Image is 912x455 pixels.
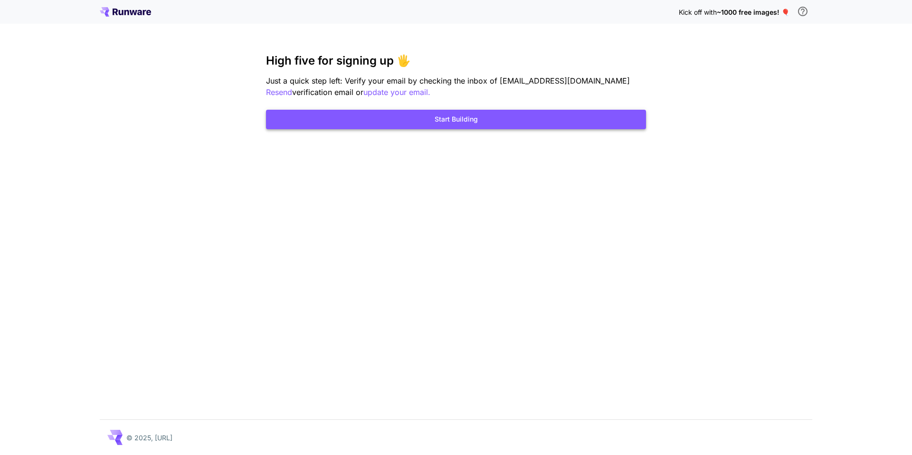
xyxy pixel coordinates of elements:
span: verification email or [292,87,363,97]
button: Resend [266,86,292,98]
h3: High five for signing up 🖐️ [266,54,646,67]
span: Just a quick step left: Verify your email by checking the inbox of [EMAIL_ADDRESS][DOMAIN_NAME] [266,76,630,85]
span: ~1000 free images! 🎈 [717,8,789,16]
span: Kick off with [679,8,717,16]
button: update your email. [363,86,430,98]
button: In order to qualify for free credit, you need to sign up with a business email address and click ... [793,2,812,21]
p: © 2025, [URL] [126,433,172,443]
button: Start Building [266,110,646,129]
